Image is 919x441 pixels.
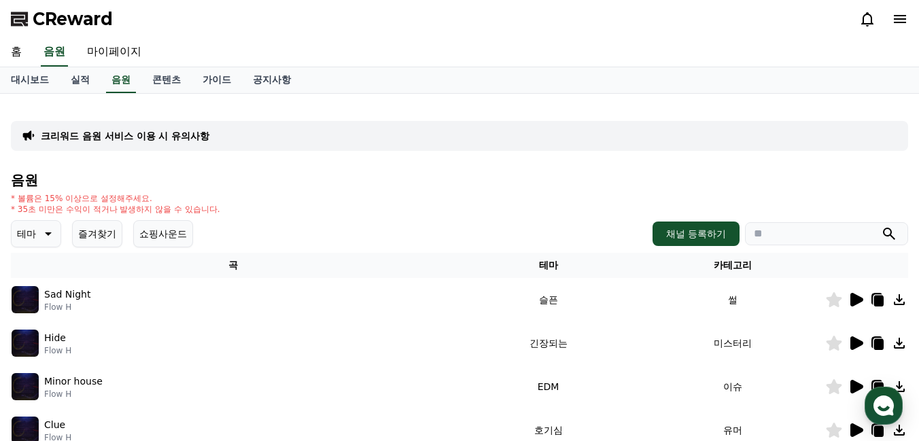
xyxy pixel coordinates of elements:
th: 테마 [456,253,641,278]
a: 콘텐츠 [141,67,192,93]
span: 홈 [43,349,51,359]
span: CReward [33,8,113,30]
span: 설정 [210,349,226,359]
img: music [12,373,39,400]
th: 카테고리 [640,253,825,278]
button: 즐겨찾기 [72,220,122,247]
p: Flow H [44,345,71,356]
img: music [12,286,39,313]
p: Flow H [44,302,90,313]
a: CReward [11,8,113,30]
a: 가이드 [192,67,242,93]
td: 슬픈 [456,278,641,321]
td: EDM [456,365,641,408]
a: 마이페이지 [76,38,152,67]
td: 미스터리 [640,321,825,365]
span: 대화 [124,349,141,360]
button: 테마 [11,220,61,247]
p: 테마 [17,224,36,243]
p: Sad Night [44,287,90,302]
p: Minor house [44,374,103,389]
a: 홈 [4,328,90,362]
p: Flow H [44,389,103,400]
a: 설정 [175,328,261,362]
p: Hide [44,331,66,345]
button: 쇼핑사운드 [133,220,193,247]
a: 음원 [106,67,136,93]
th: 곡 [11,253,456,278]
td: 이슈 [640,365,825,408]
button: 채널 등록하기 [653,222,740,246]
a: 실적 [60,67,101,93]
p: Clue [44,418,65,432]
a: 음원 [41,38,68,67]
a: 공지사항 [242,67,302,93]
td: 긴장되는 [456,321,641,365]
p: * 볼륨은 15% 이상으로 설정해주세요. [11,193,220,204]
img: music [12,330,39,357]
p: * 35초 미만은 수익이 적거나 발생하지 않을 수 있습니다. [11,204,220,215]
a: 크리워드 음원 서비스 이용 시 유의사항 [41,129,209,143]
a: 대화 [90,328,175,362]
td: 썰 [640,278,825,321]
h4: 음원 [11,173,908,188]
